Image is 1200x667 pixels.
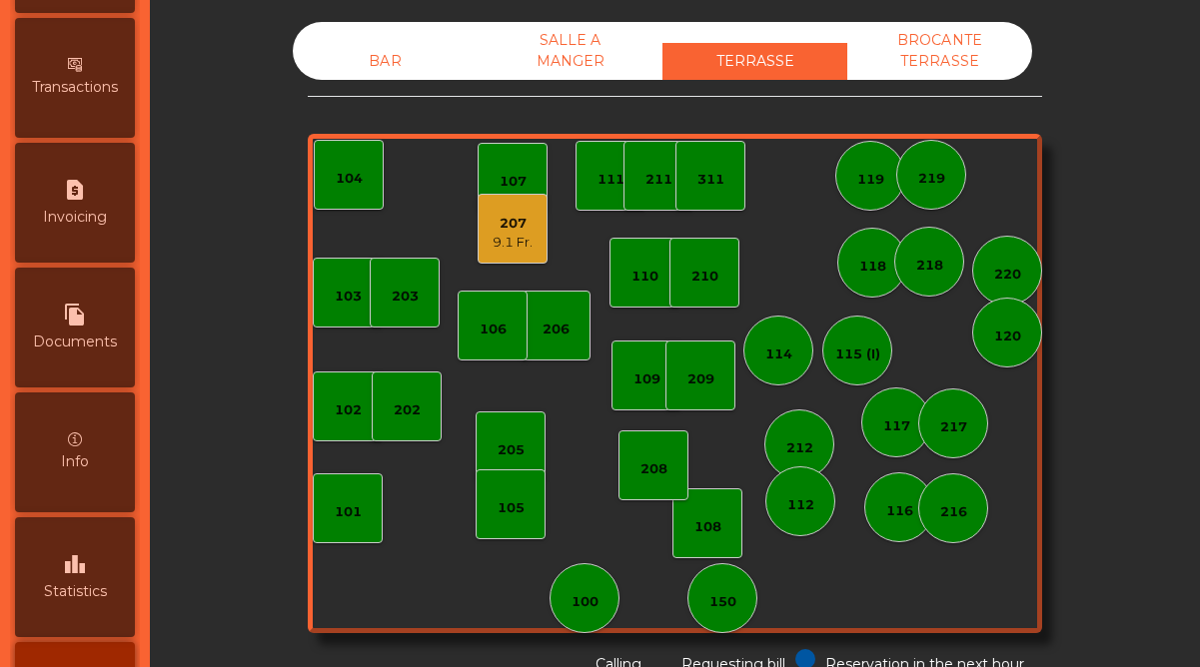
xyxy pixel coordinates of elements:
[32,77,118,98] span: Transactions
[857,170,884,190] div: 119
[883,416,910,436] div: 117
[940,502,967,522] div: 216
[480,320,507,339] div: 106
[918,169,945,189] div: 219
[500,172,527,192] div: 107
[335,400,362,420] div: 102
[691,267,718,287] div: 210
[493,214,533,234] div: 207
[335,502,362,522] div: 101
[394,400,421,420] div: 202
[994,327,1021,346] div: 120
[543,320,570,339] div: 206
[493,233,533,253] div: 9.1 Fr.
[916,256,943,276] div: 218
[886,501,913,521] div: 116
[687,369,714,389] div: 209
[63,178,87,202] i: request_page
[61,451,89,472] span: Info
[645,170,672,190] div: 211
[859,257,886,277] div: 118
[786,438,813,458] div: 212
[640,459,667,479] div: 208
[63,303,87,327] i: file_copy
[835,344,880,364] div: 115 (I)
[787,495,814,515] div: 112
[662,43,847,80] div: TERRASSE
[43,207,107,228] span: Invoicing
[63,552,87,576] i: leaderboard
[33,332,117,352] span: Documents
[498,440,525,460] div: 205
[598,170,624,190] div: 111
[765,344,792,364] div: 114
[631,267,658,287] div: 110
[44,581,107,602] span: Statistics
[498,498,525,518] div: 105
[994,265,1021,285] div: 220
[709,592,736,612] div: 150
[478,22,662,80] div: SALLE A MANGER
[293,43,478,80] div: BAR
[633,369,660,389] div: 109
[336,169,363,189] div: 104
[697,170,724,190] div: 311
[694,517,721,537] div: 108
[392,287,419,307] div: 203
[940,417,967,437] div: 217
[847,22,1032,80] div: BROCANTE TERRASSE
[572,592,599,612] div: 100
[335,287,362,307] div: 103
